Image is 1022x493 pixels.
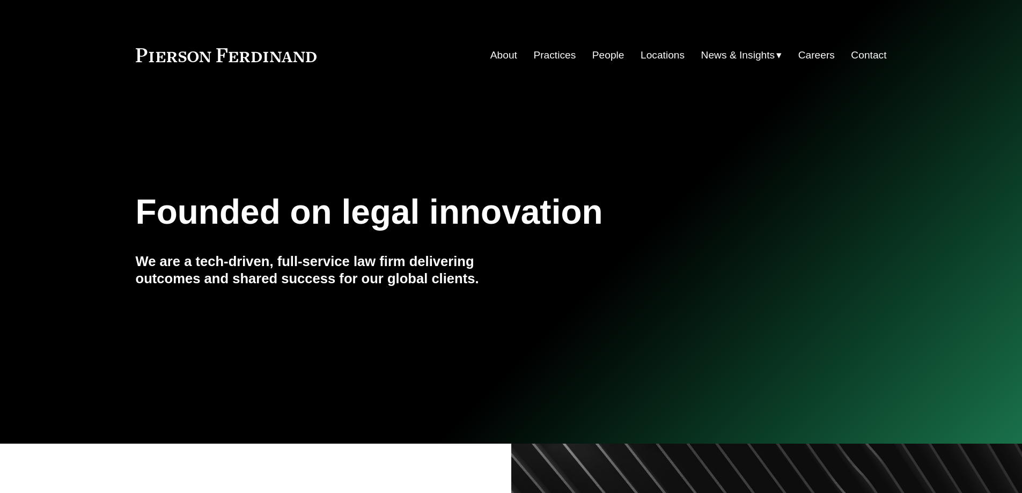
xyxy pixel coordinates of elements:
a: Contact [851,45,886,65]
h1: Founded on legal innovation [136,193,762,232]
a: About [490,45,517,65]
h4: We are a tech-driven, full-service law firm delivering outcomes and shared success for our global... [136,253,511,288]
a: folder dropdown [701,45,782,65]
span: News & Insights [701,46,775,65]
a: People [592,45,624,65]
a: Practices [533,45,576,65]
a: Careers [798,45,835,65]
a: Locations [641,45,685,65]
